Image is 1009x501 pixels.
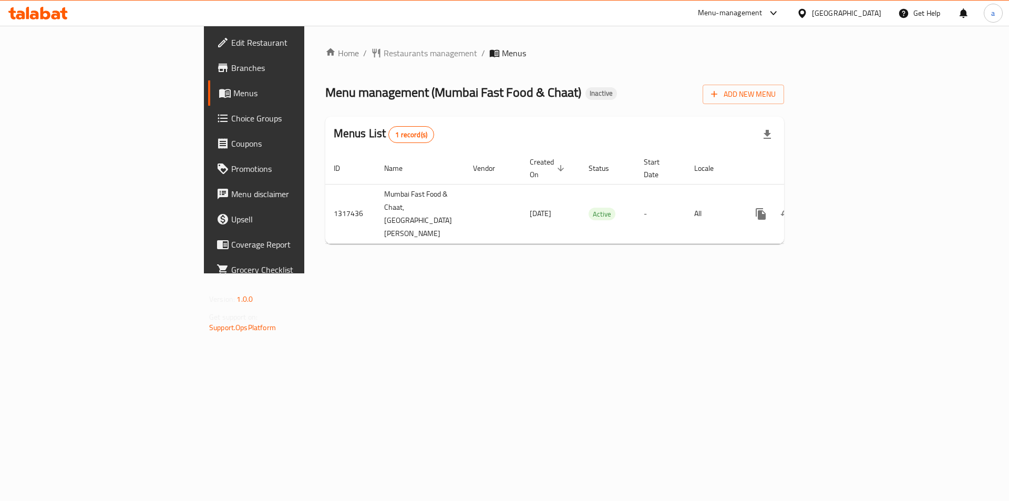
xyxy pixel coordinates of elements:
[231,188,364,200] span: Menu disclaimer
[481,47,485,59] li: /
[530,156,568,181] span: Created On
[208,106,373,131] a: Choice Groups
[589,162,623,175] span: Status
[384,47,477,59] span: Restaurants management
[703,85,784,104] button: Add New Menu
[585,87,617,100] div: Inactive
[389,130,434,140] span: 1 record(s)
[388,126,434,143] div: Total records count
[325,47,784,59] nav: breadcrumb
[208,131,373,156] a: Coupons
[208,207,373,232] a: Upsell
[644,156,673,181] span: Start Date
[231,36,364,49] span: Edit Restaurant
[585,89,617,98] span: Inactive
[231,62,364,74] span: Branches
[694,162,727,175] span: Locale
[812,7,881,19] div: [GEOGRAPHIC_DATA]
[208,80,373,106] a: Menus
[530,207,551,220] span: [DATE]
[755,122,780,147] div: Export file
[231,137,364,150] span: Coupons
[635,184,686,243] td: -
[231,162,364,175] span: Promotions
[208,257,373,282] a: Grocery Checklist
[209,292,235,306] span: Version:
[686,184,740,243] td: All
[334,126,434,143] h2: Menus List
[740,152,858,185] th: Actions
[698,7,763,19] div: Menu-management
[991,7,995,19] span: a
[231,238,364,251] span: Coverage Report
[208,156,373,181] a: Promotions
[748,201,774,227] button: more
[711,88,776,101] span: Add New Menu
[473,162,509,175] span: Vendor
[334,162,354,175] span: ID
[236,292,253,306] span: 1.0.0
[231,213,364,226] span: Upsell
[208,181,373,207] a: Menu disclaimer
[371,47,477,59] a: Restaurants management
[209,310,258,324] span: Get support on:
[384,162,416,175] span: Name
[325,80,581,104] span: Menu management ( Mumbai Fast Food & Chaat )
[208,30,373,55] a: Edit Restaurant
[231,263,364,276] span: Grocery Checklist
[208,55,373,80] a: Branches
[208,232,373,257] a: Coverage Report
[376,184,465,243] td: Mumbai Fast Food & Chaat,[GEOGRAPHIC_DATA][PERSON_NAME]
[231,112,364,125] span: Choice Groups
[774,201,799,227] button: Change Status
[209,321,276,334] a: Support.OpsPlatform
[502,47,526,59] span: Menus
[325,152,858,244] table: enhanced table
[589,208,615,220] span: Active
[233,87,364,99] span: Menus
